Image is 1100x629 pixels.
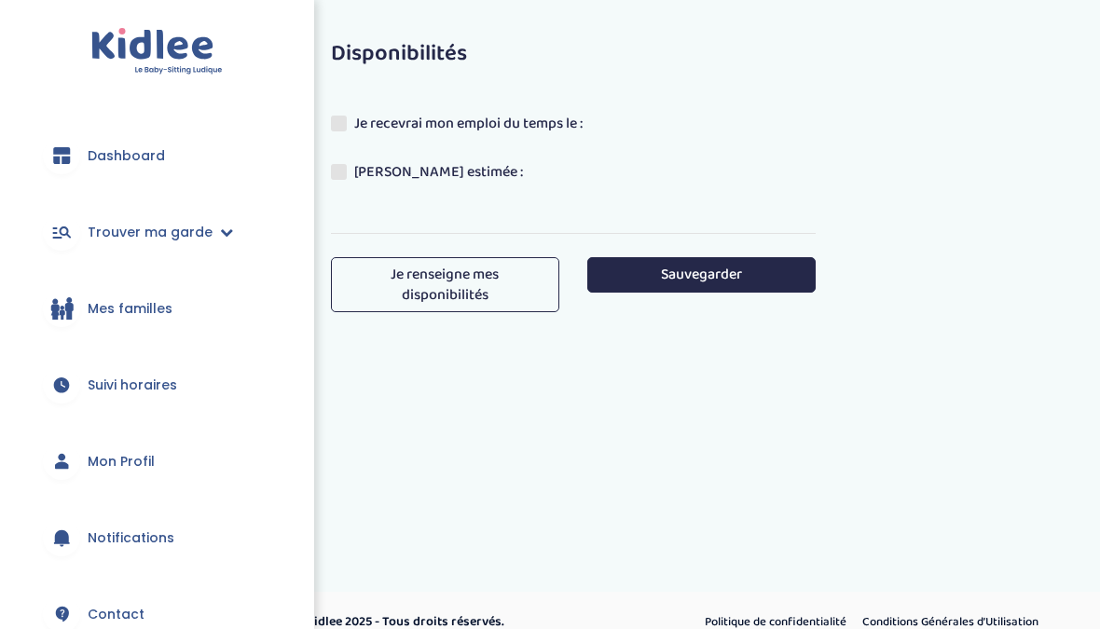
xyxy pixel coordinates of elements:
span: Trouver ma garde [88,223,213,242]
span: Mes familles [88,299,172,319]
a: Dashboard [28,122,286,189]
span: Dashboard [88,146,165,166]
span: Notifications [88,528,174,548]
a: Je renseigne mes disponibilités [331,257,559,312]
span: Suivi horaires [88,376,177,395]
a: Trouver ma garde [28,198,286,266]
a: Mes familles [28,275,286,342]
a: Notifications [28,504,286,571]
label: Je recevrai mon emploi du temps le : [331,113,597,141]
label: [PERSON_NAME] estimée : [331,161,537,189]
h3: Disponibilités [331,42,1072,66]
a: Suivi horaires [28,351,286,418]
button: Sauvegarder [587,257,816,292]
a: Mon Profil [28,428,286,495]
img: logo.svg [91,28,223,75]
span: Mon Profil [88,452,155,472]
span: Contact [88,605,144,624]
